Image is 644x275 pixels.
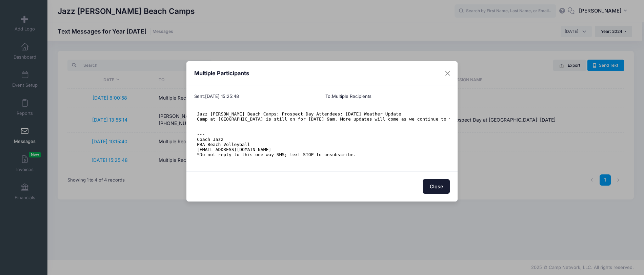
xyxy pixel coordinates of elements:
h4: Multiple Participants [194,69,249,77]
button: Close [423,179,450,194]
div: To: [322,93,453,100]
pre: Jazz [PERSON_NAME] Beach Camps: Prospect Day Attendees: [DATE] Weather Update Camp at [GEOGRAPHIC... [3,3,253,48]
button: Close [442,67,454,79]
span: Multiple Recipients [332,93,371,99]
div: Sent: [191,93,322,100]
span: [DATE] 15:25:48 [205,93,239,99]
